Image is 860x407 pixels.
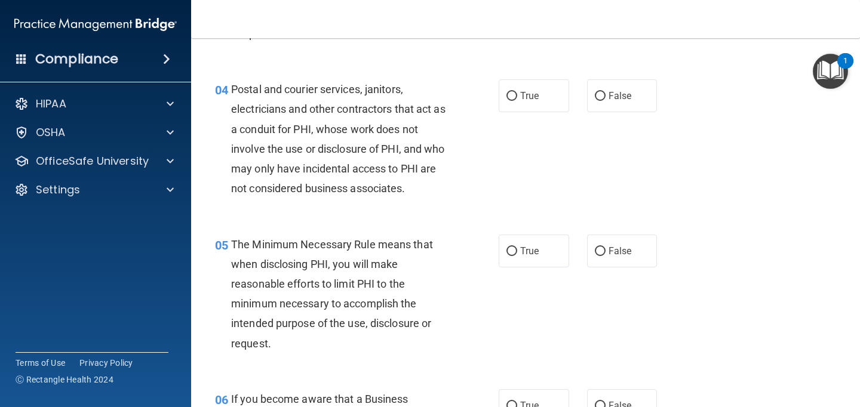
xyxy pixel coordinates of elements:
p: OSHA [36,125,66,140]
p: OfficeSafe University [36,154,149,168]
span: The Minimum Necessary Rule means that when disclosing PHI, you will make reasonable efforts to li... [231,238,433,350]
input: True [506,92,517,101]
span: 04 [215,83,228,97]
a: Privacy Policy [79,357,133,369]
input: True [506,247,517,256]
p: Settings [36,183,80,197]
a: OfficeSafe University [14,154,174,168]
div: 1 [843,61,847,76]
span: False [609,245,632,257]
a: OSHA [14,125,174,140]
span: 05 [215,238,228,252]
h4: Compliance [35,51,118,67]
input: False [595,247,606,256]
span: Ⓒ Rectangle Health 2024 [16,374,113,386]
span: 06 [215,393,228,407]
span: False [609,90,632,101]
button: Open Resource Center, 1 new notification [813,54,848,89]
p: HIPAA [36,97,66,111]
span: True [520,245,539,257]
span: Postal and courier services, janitors, electricians and other contractors that act as a conduit f... [231,83,446,195]
a: Terms of Use [16,357,65,369]
span: True [520,90,539,101]
iframe: Drift Widget Chat Controller [653,322,846,370]
input: False [595,92,606,101]
a: Settings [14,183,174,197]
img: PMB logo [14,13,177,36]
a: HIPAA [14,97,174,111]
